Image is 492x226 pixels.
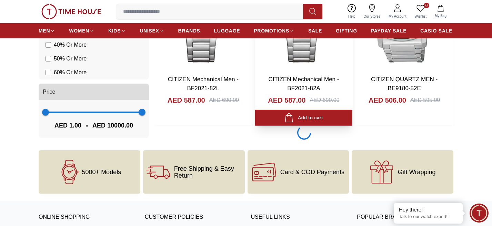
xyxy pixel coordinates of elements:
a: CASIO SALE [420,25,452,37]
h4: AED 587.00 [268,95,305,105]
a: PROMOTIONS [254,25,294,37]
div: AED 690.00 [310,96,339,104]
span: 40 % Or More [54,41,87,49]
a: CITIZEN Mechanical Men - BF2021-82A [268,76,339,92]
input: 40% Or More [46,42,51,48]
button: My Bag [431,3,451,20]
div: AED 690.00 [209,96,239,104]
h4: AED 506.00 [369,95,406,105]
a: SALE [308,25,322,37]
span: LUGGAGE [214,27,240,34]
span: KIDS [108,27,121,34]
input: 60% Or More [46,70,51,75]
a: LUGGAGE [214,25,240,37]
button: Price [39,84,149,100]
span: - [81,120,92,131]
span: CASIO SALE [420,27,452,34]
span: Free Shipping & Easy Return [174,165,242,179]
span: 0 [424,3,429,8]
span: MEN [39,27,50,34]
span: Card & COD Payments [280,169,344,176]
span: Our Stores [361,14,383,19]
span: My Bag [432,13,449,18]
a: 0Wishlist [411,3,431,20]
a: GIFTING [336,25,357,37]
a: KIDS [108,25,126,37]
div: Hey there! [399,206,458,213]
div: Add to cart [284,113,323,123]
span: 5000+ Models [82,169,121,176]
input: 50% Or More [46,56,51,62]
a: PAYDAY SALE [371,25,406,37]
a: CITIZEN QUARTZ MEN - BE9180-52E [371,76,438,92]
span: WOMEN [69,27,89,34]
a: CITIZEN Mechanical Men - BF2021-82L [168,76,239,92]
span: Gift Wrapping [398,169,436,176]
a: Help [344,3,360,20]
span: SALE [308,27,322,34]
a: BRANDS [178,25,200,37]
span: 60 % Or More [54,68,87,77]
div: AED 595.00 [410,96,440,104]
span: AED 10000.00 [92,121,133,130]
span: Help [345,14,358,19]
button: Add to cart [255,110,353,126]
span: Price [43,88,55,96]
a: UNISEX [140,25,164,37]
div: Chat Widget [470,204,489,223]
p: Talk to our watch expert! [399,214,458,220]
span: PAYDAY SALE [371,27,406,34]
img: ... [41,4,101,19]
span: 50 % Or More [54,55,87,63]
h3: USEFUL LINKS [251,212,348,223]
a: WOMEN [69,25,94,37]
h3: Popular Brands [357,212,453,223]
a: MEN [39,25,55,37]
span: My Account [386,14,409,19]
h3: ONLINE SHOPPING [39,212,135,223]
span: AED 1.00 [54,121,81,130]
h3: CUSTOMER POLICIES [145,212,241,223]
span: GIFTING [336,27,357,34]
span: Wishlist [412,14,429,19]
span: PROMOTIONS [254,27,289,34]
h4: AED 587.00 [168,95,205,105]
a: Our Stores [360,3,384,20]
span: BRANDS [178,27,200,34]
span: UNISEX [140,27,159,34]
